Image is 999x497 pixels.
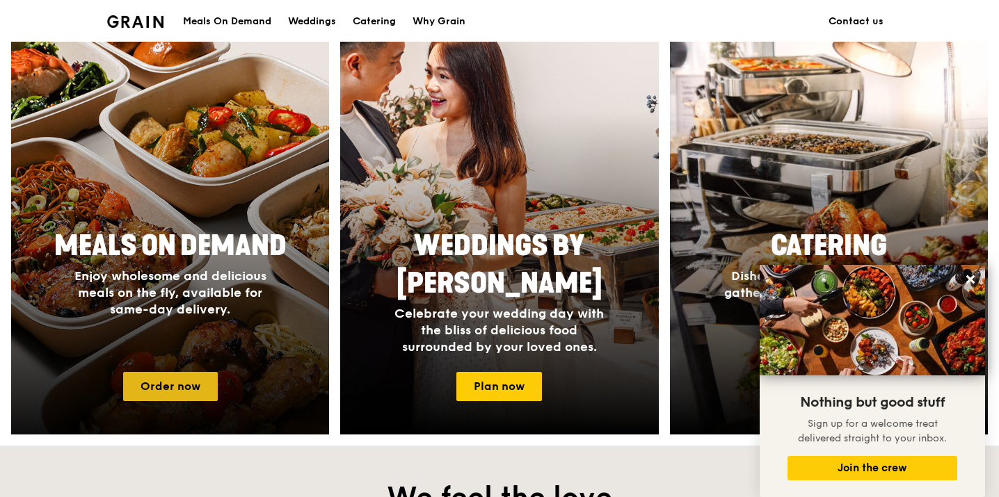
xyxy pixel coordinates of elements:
span: Catering [771,229,887,263]
a: Order now [123,372,218,401]
span: Meals On Demand [54,229,287,263]
a: Contact us [820,1,892,42]
a: Weddings [280,1,344,42]
span: Sign up for a welcome treat delivered straight to your inbox. [798,418,947,444]
div: Catering [353,1,396,42]
a: Catering [344,1,404,42]
button: Close [959,268,982,291]
a: Weddings by [PERSON_NAME]Celebrate your wedding day with the bliss of delicious food surrounded b... [340,30,658,434]
div: Why Grain [413,1,465,42]
div: Meals On Demand [183,1,271,42]
img: DSC07876-Edit02-Large.jpeg [760,265,985,375]
span: Nothing but good stuff [800,394,945,411]
a: Why Grain [404,1,474,42]
a: Plan now [456,372,542,401]
span: Celebrate your wedding day with the bliss of delicious food surrounded by your loved ones. [394,306,604,355]
a: Meals On DemandEnjoy wholesome and delicious meals on the fly, available for same-day delivery.Or... [11,30,329,434]
a: CateringDishes to delight your guests, at gatherings and events of all sizes.Plan now [670,30,988,434]
button: Join the crew [788,456,957,480]
span: Weddings by [PERSON_NAME] [397,229,602,300]
div: Weddings [288,1,336,42]
span: Enjoy wholesome and delicious meals on the fly, available for same-day delivery. [74,268,266,317]
img: Grain [107,15,163,28]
